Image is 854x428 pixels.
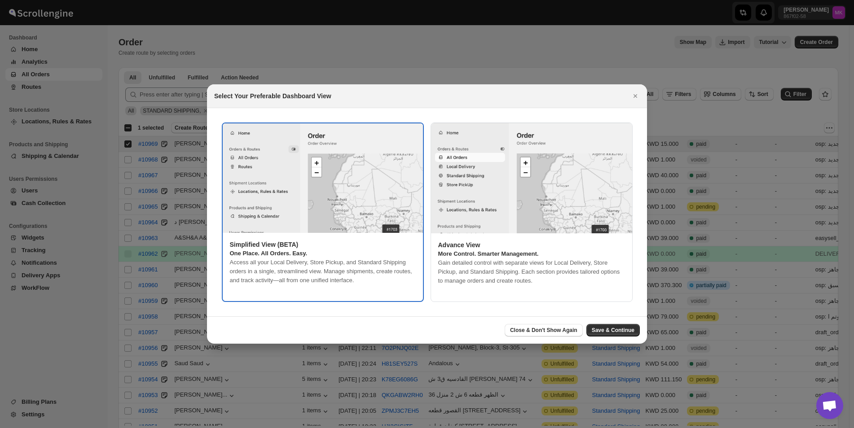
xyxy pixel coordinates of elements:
[816,392,843,419] div: Open chat
[230,249,416,258] p: One Place. All Orders. Easy.
[230,258,416,285] p: Access all your Local Delivery, Store Pickup, and Standard Shipping orders in a single, streamlin...
[214,92,331,100] h2: Select Your Preferable Dashboard View
[438,240,625,249] p: Advance View
[592,327,634,334] span: Save & Continue
[431,123,632,233] img: legacy
[438,249,625,258] p: More Control. Smarter Management.
[510,327,577,334] span: Close & Don't Show Again
[223,123,423,233] img: simplified
[230,240,416,249] p: Simplified View (BETA)
[438,258,625,285] p: Gain detailed control with separate views for Local Delivery, Store Pickup, and Standard Shipping...
[505,324,583,336] button: Close & Don't Show Again
[586,324,640,336] button: Save & Continue
[629,90,642,102] button: Close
